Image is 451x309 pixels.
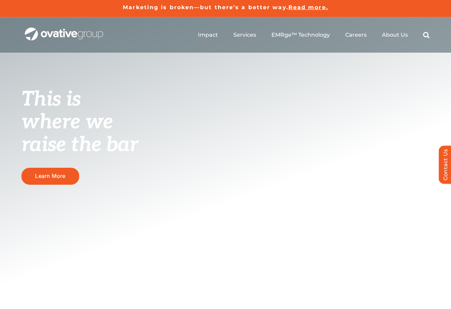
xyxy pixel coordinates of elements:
a: Marketing is broken—but there’s a better way. [123,4,288,11]
a: Learn More [21,168,79,184]
a: Services [233,32,256,38]
a: OG_Full_horizontal_WHT [25,27,103,33]
span: Learn More [35,173,65,179]
nav: Menu [198,24,430,46]
a: EMRge™ Technology [271,32,330,38]
a: Search [423,32,430,38]
a: About Us [382,32,408,38]
a: Careers [345,32,367,38]
a: Read more. [288,4,328,11]
a: Impact [198,32,218,38]
span: where we raise the bar [21,110,138,157]
span: This is [21,87,81,112]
